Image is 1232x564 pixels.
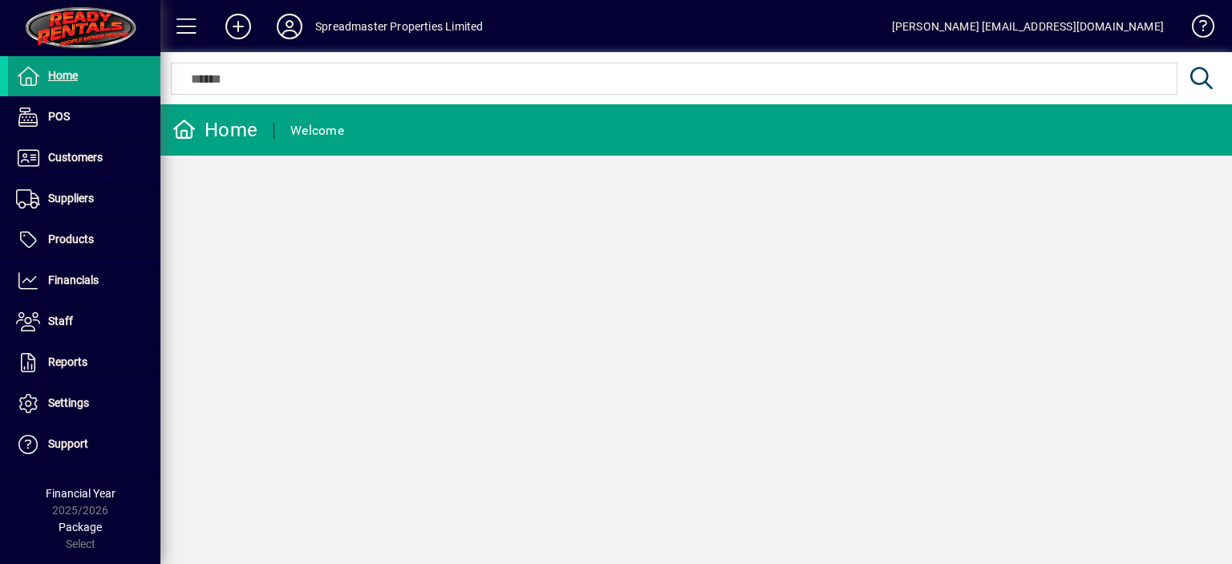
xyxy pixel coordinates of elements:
button: Profile [264,12,315,41]
a: Reports [8,343,160,383]
span: Suppliers [48,192,94,205]
div: Home [172,117,257,143]
span: Customers [48,151,103,164]
a: Financials [8,261,160,301]
span: Financial Year [46,487,115,500]
a: Products [8,220,160,260]
a: Knowledge Base [1180,3,1212,55]
a: Support [8,424,160,465]
div: Welcome [290,118,344,144]
span: POS [48,110,70,123]
div: Spreadmaster Properties Limited [315,14,483,39]
div: [PERSON_NAME] [EMAIL_ADDRESS][DOMAIN_NAME] [892,14,1164,39]
span: Products [48,233,94,245]
a: Suppliers [8,179,160,219]
a: Settings [8,383,160,424]
span: Support [48,437,88,450]
span: Home [48,69,78,82]
span: Reports [48,355,87,368]
span: Package [59,521,102,534]
a: Staff [8,302,160,342]
span: Settings [48,396,89,409]
a: POS [8,97,160,137]
a: Customers [8,138,160,178]
button: Add [213,12,264,41]
span: Staff [48,314,73,327]
span: Financials [48,274,99,286]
